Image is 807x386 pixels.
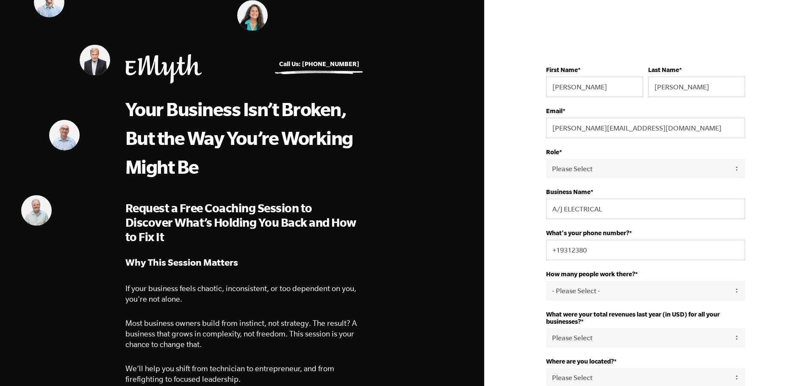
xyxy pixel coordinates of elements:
strong: What's your phone number? [546,229,629,236]
strong: What were your total revenues last year (in USD) for all your businesses? [546,311,720,325]
img: EMyth [125,54,202,83]
strong: Last Name [648,66,679,73]
strong: First Name [546,66,578,73]
span: If your business feels chaotic, inconsistent, or too dependent on you, you're not alone. [125,284,356,303]
span: We’ll help you shift from technician to entrepreneur, and from firefighting to focused leadership. [125,364,334,383]
span: Request a Free Coaching Session to Discover What’s Holding You Back and How to Fix It [125,201,356,243]
a: Call Us: [PHONE_NUMBER] [279,60,359,67]
strong: Email [546,107,563,114]
strong: Why This Session Matters [125,257,238,267]
img: Mark Krull, EMyth Business Coach [21,195,52,225]
strong: How many people work there? [546,270,635,278]
img: Steve Edkins, EMyth Business Coach [80,44,110,75]
strong: Where are you located? [546,358,614,365]
img: Shachar Perlman, EMyth Business Coach [49,120,80,150]
span: Your Business Isn’t Broken, But the Way You’re Working Might Be [125,98,353,177]
iframe: Chat Widget [765,345,807,386]
strong: Role [546,148,559,156]
span: Most business owners build from instinct, not strategy. The result? A business that grows in comp... [125,319,357,349]
strong: Business Name [546,188,591,195]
